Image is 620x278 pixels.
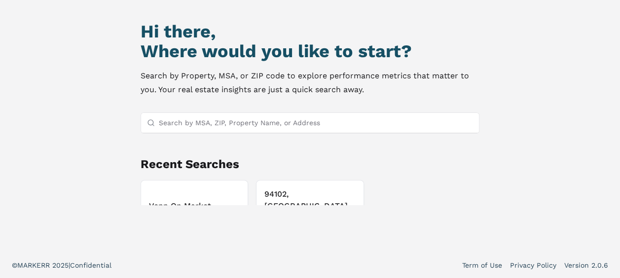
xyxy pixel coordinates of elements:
a: Version 2.0.6 [564,260,608,270]
a: Term of Use [462,260,502,270]
span: 2025 | [52,261,70,269]
span: © [12,261,17,269]
h1: Hi there, [141,22,480,41]
span: MARKERR [17,261,52,269]
h2: Where would you like to start? [141,41,480,61]
span: Confidential [70,261,111,269]
a: Privacy Policy [510,260,556,270]
button: 94102, [GEOGRAPHIC_DATA], [US_STATE]ZIP[DATE] [256,180,364,250]
input: Search by MSA, ZIP, Property Name, or Address [159,113,474,133]
h2: Recent Searches [141,156,480,172]
h3: Venn On Market [149,200,240,212]
button: Venn On MarketProperty[DATE] [141,180,249,250]
h3: 94102, [GEOGRAPHIC_DATA], [US_STATE] [264,188,356,224]
p: Search by Property, MSA, or ZIP code to explore performance metrics that matter to you. Your real... [141,69,480,97]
